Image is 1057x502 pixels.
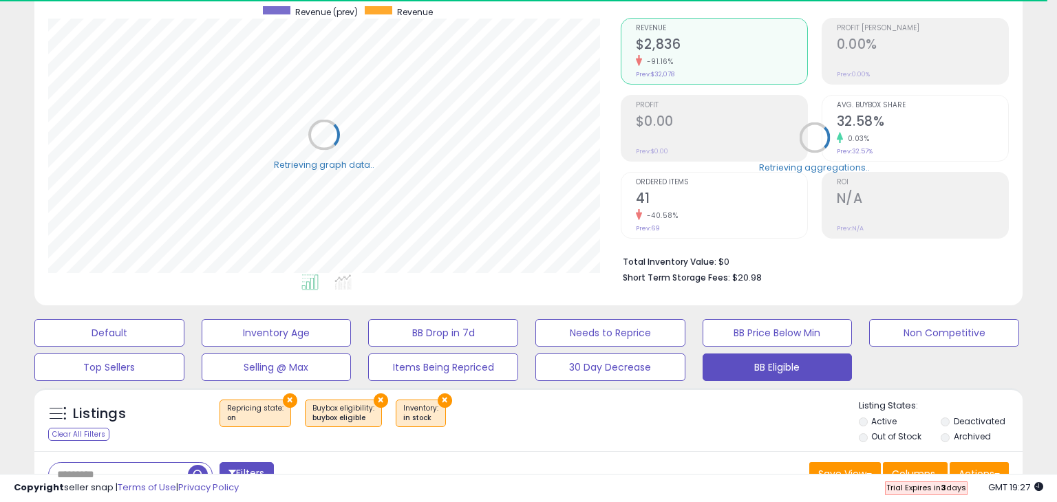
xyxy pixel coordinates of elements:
button: Items Being Repriced [368,353,518,381]
button: BB Drop in 7d [368,319,518,347]
button: Inventory Age [202,319,352,347]
div: Retrieving graph data.. [274,158,374,171]
button: Selling @ Max [202,353,352,381]
button: BB Eligible [703,353,853,381]
button: Non Competitive [869,319,1019,347]
button: Top Sellers [34,353,184,381]
strong: Copyright [14,481,64,494]
div: Retrieving aggregations.. [759,161,870,173]
button: BB Price Below Min [703,319,853,347]
button: Needs to Reprice [535,319,685,347]
button: Default [34,319,184,347]
button: 30 Day Decrease [535,353,685,381]
div: seller snap | | [14,481,239,494]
